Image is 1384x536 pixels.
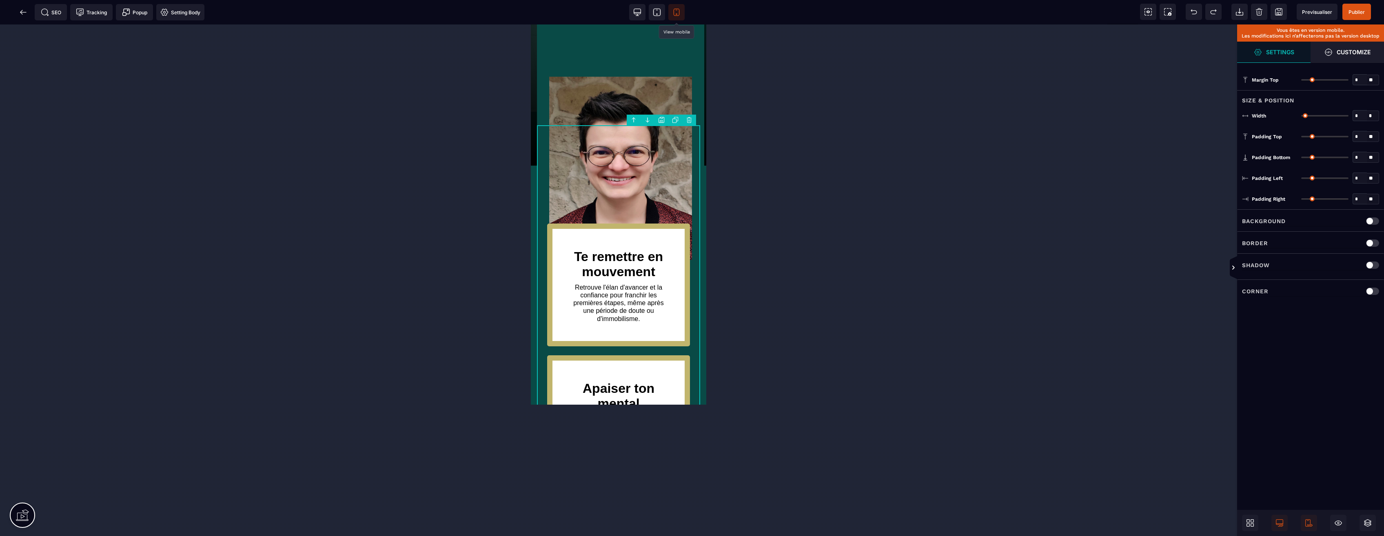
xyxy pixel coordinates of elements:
[1241,27,1380,33] p: Vous êtes en version mobile.
[1242,515,1258,531] span: Open Blocks
[1241,33,1380,39] p: Les modifications ici n’affecterons pas la version desktop
[1297,4,1337,20] span: Preview
[1242,216,1286,226] p: Background
[1349,9,1365,15] span: Publier
[1242,238,1268,248] p: Border
[1252,113,1266,119] span: Width
[41,8,61,16] span: SEO
[1337,49,1371,55] strong: Customize
[1237,90,1384,105] div: Size & Position
[1160,4,1176,20] span: Screenshot
[1330,515,1346,531] span: Hide/Show Block
[1252,175,1283,182] span: Padding Left
[1237,42,1311,63] span: Settings
[1140,4,1156,20] span: View components
[1252,133,1282,140] span: Padding Top
[1242,260,1270,270] p: Shadow
[1252,196,1285,202] span: Padding Right
[1301,515,1317,531] span: Mobile Only
[38,221,138,259] h1: Te remettre en mouvement
[1252,154,1290,161] span: Padding Bottom
[1311,42,1384,63] span: Open Style Manager
[1302,9,1332,15] span: Previsualiser
[1252,77,1279,83] span: Margin Top
[1271,515,1288,531] span: Desktop Only
[38,352,138,391] h1: Apaiser ton mental
[1242,286,1269,296] p: Corner
[160,8,200,16] span: Setting Body
[1360,515,1376,531] span: Open Layers
[122,8,147,16] span: Popup
[76,8,107,16] span: Tracking
[38,259,138,300] text: Retrouve l'élan d'avancer et la confiance pour franchir les premières étapes, même après une péri...
[1266,49,1294,55] strong: Settings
